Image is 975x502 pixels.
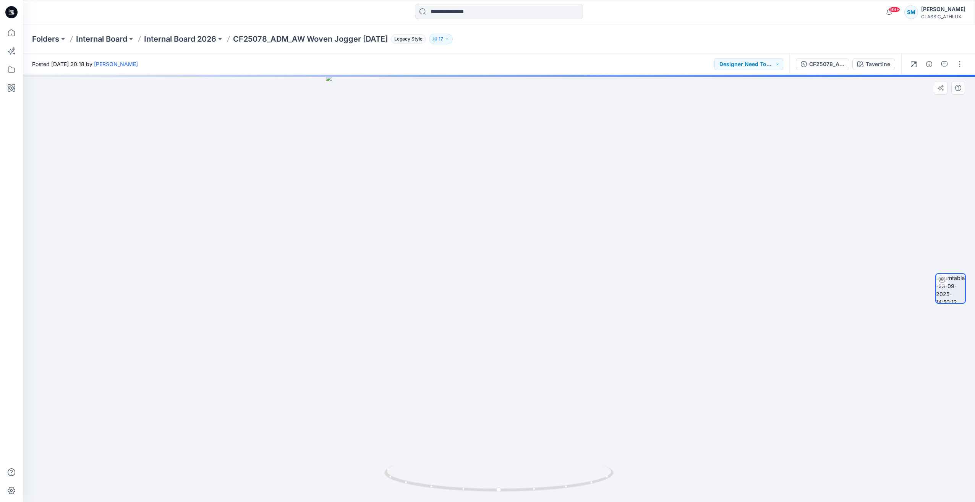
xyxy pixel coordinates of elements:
[388,34,426,44] button: Legacy Style
[852,58,895,70] button: Tavertine
[32,60,138,68] span: Posted [DATE] 20:18 by
[921,14,965,19] div: CLASSIC_ATHLUX
[391,34,426,44] span: Legacy Style
[796,58,849,70] button: CF25078_ADM_AW Woven Jogger [DATE]
[809,60,844,68] div: CF25078_ADM_AW Woven Jogger [DATE]
[233,34,388,44] p: CF25078_ADM_AW Woven Jogger [DATE]
[866,60,890,68] div: Tavertine
[76,34,127,44] a: Internal Board
[429,34,453,44] button: 17
[904,5,918,19] div: SM
[889,6,900,13] span: 99+
[94,61,138,67] a: [PERSON_NAME]
[439,35,443,43] p: 17
[144,34,216,44] a: Internal Board 2026
[32,34,59,44] a: Folders
[921,5,965,14] div: [PERSON_NAME]
[923,58,935,70] button: Details
[936,274,965,303] img: turntable-23-09-2025-14:50:12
